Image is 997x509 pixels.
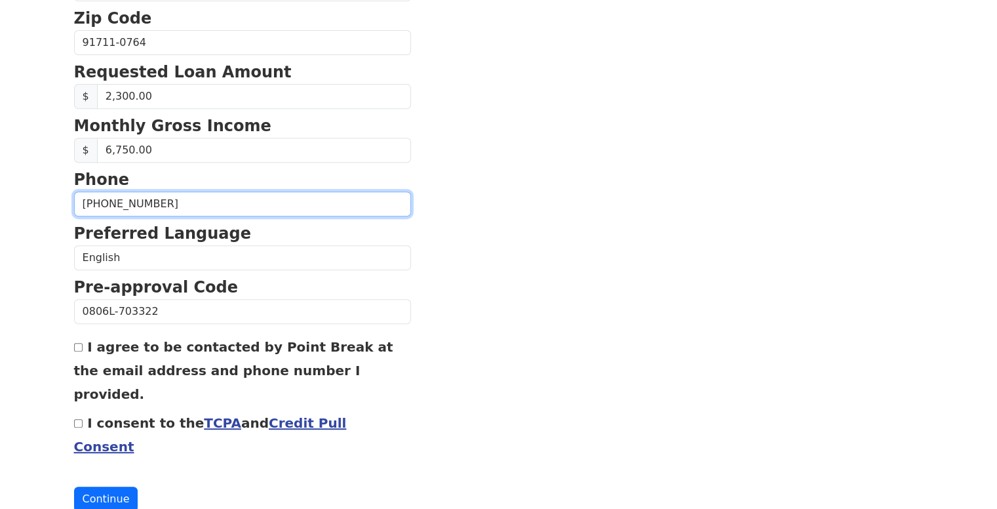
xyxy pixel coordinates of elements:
strong: Phone [74,171,130,189]
p: Monthly Gross Income [74,114,411,138]
label: I agree to be contacted by Point Break at the email address and phone number I provided. [74,339,393,402]
input: Requested Loan Amount [97,84,411,109]
strong: Zip Code [74,9,152,28]
span: $ [74,84,98,109]
input: Monthly Gross Income [97,138,411,163]
strong: Preferred Language [74,224,251,243]
a: TCPA [204,415,241,431]
input: Pre-approval Code [74,299,411,324]
input: Zip Code [74,30,411,55]
strong: Pre-approval Code [74,278,239,296]
strong: Requested Loan Amount [74,63,292,81]
span: $ [74,138,98,163]
label: I consent to the and [74,415,347,455]
input: (___) ___-____ [74,192,411,216]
